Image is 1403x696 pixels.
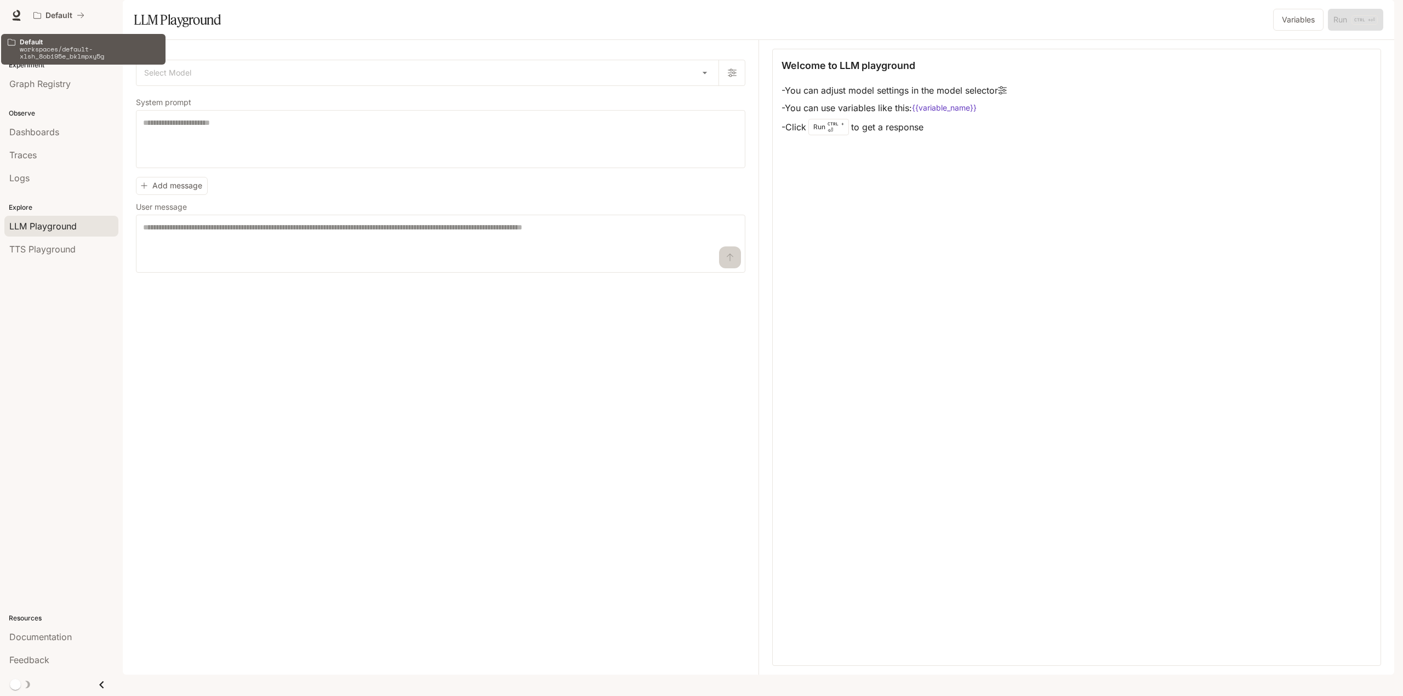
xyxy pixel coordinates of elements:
p: Default [45,11,72,20]
p: User message [136,203,187,211]
p: ⏎ [828,120,844,134]
li: - Click to get a response [782,117,1007,137]
span: Select Model [144,67,191,78]
div: Select Model [136,60,718,85]
code: {{variable_name}} [912,102,977,113]
button: Add message [136,177,208,195]
p: CTRL + [828,120,844,127]
li: - You can adjust model settings in the model selector [782,82,1007,99]
p: Welcome to LLM playground [782,58,915,73]
button: All workspaces [28,4,89,26]
button: Variables [1273,9,1324,31]
p: Default [20,38,159,45]
p: System prompt [136,99,191,106]
h1: LLM Playground [134,9,221,31]
div: Run [808,119,849,135]
p: workspaces/default-xlsh_8obi95e_bklmpxy5g [20,45,159,60]
li: - You can use variables like this: [782,99,1007,117]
